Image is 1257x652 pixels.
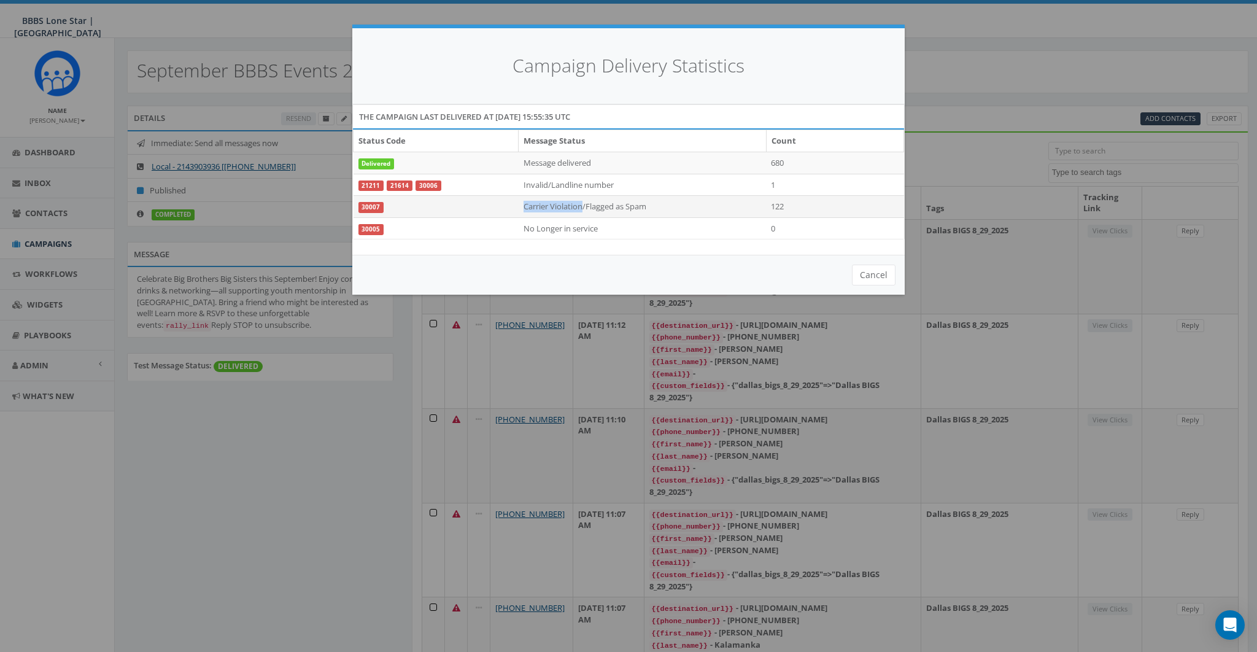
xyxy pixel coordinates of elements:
[766,174,903,196] td: 1
[1215,610,1245,640] div: Open Intercom Messenger
[519,152,767,174] td: Message delivered
[352,104,905,129] div: The campaign last delivered at [DATE] 15:55:35 UTC
[766,217,903,239] td: 0
[358,224,384,235] a: 30005
[766,152,903,174] td: 680
[766,196,903,218] td: 122
[772,135,796,146] b: Count
[358,135,406,146] b: Status Code
[519,196,767,218] td: Carrier Violation/Flagged as Spam
[371,53,886,79] h4: Campaign Delivery Statistics
[387,180,412,192] a: 21614
[852,265,895,285] button: Cancel
[519,217,767,239] td: No Longer in service
[358,158,395,169] span: Delivered
[519,174,767,196] td: Invalid/Landline number
[416,180,441,192] a: 30006
[358,180,384,192] a: 21211
[358,202,384,213] a: 30007
[524,135,585,146] b: Message Status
